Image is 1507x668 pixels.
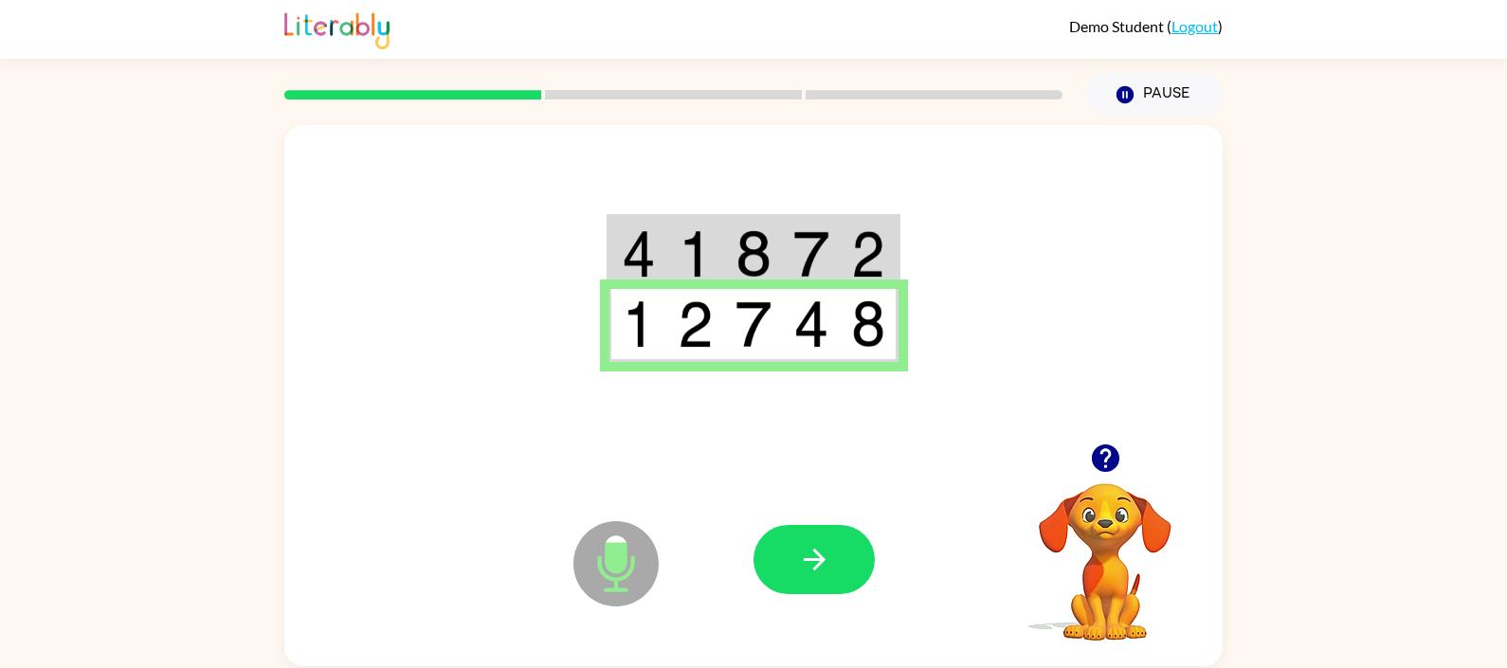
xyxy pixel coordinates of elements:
[735,230,772,278] img: 8
[678,300,714,348] img: 2
[1069,17,1167,35] span: Demo Student
[1010,454,1200,643] video: Your browser must support playing .mp4 files to use Literably. Please try using another browser.
[622,300,656,348] img: 1
[851,230,885,278] img: 2
[1069,17,1223,35] div: ( )
[678,230,714,278] img: 1
[851,300,885,348] img: 8
[793,300,829,348] img: 4
[284,8,390,49] img: Literably
[622,230,656,278] img: 4
[1085,73,1223,117] button: Pause
[793,230,829,278] img: 7
[1171,17,1218,35] a: Logout
[735,300,772,348] img: 7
